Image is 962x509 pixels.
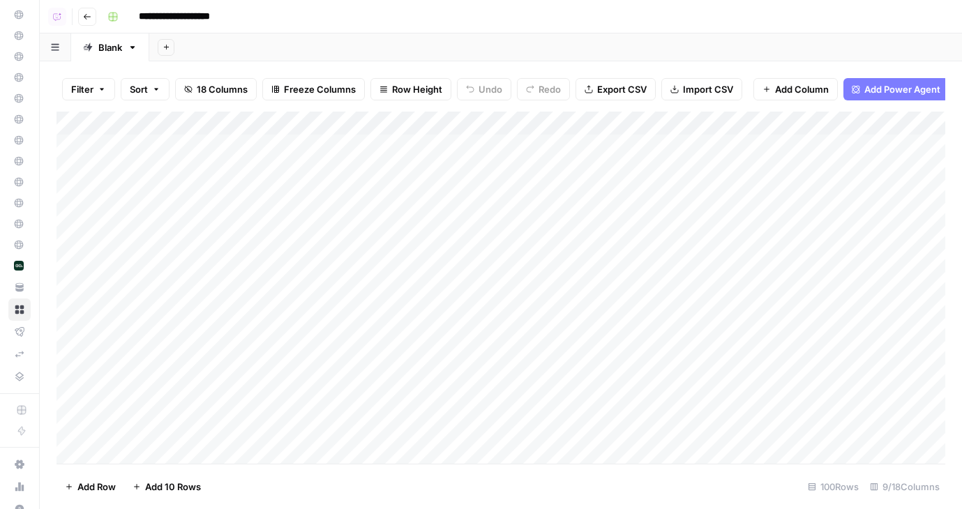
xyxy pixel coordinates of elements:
[457,78,511,100] button: Undo
[197,82,248,96] span: 18 Columns
[576,78,656,100] button: Export CSV
[8,276,31,298] a: Your Data
[262,78,365,100] button: Freeze Columns
[8,343,31,365] a: Syncs
[8,453,31,476] a: Settings
[661,78,742,100] button: Import CSV
[284,82,356,96] span: Freeze Columns
[864,476,945,498] div: 9/18 Columns
[370,78,451,100] button: Row Height
[539,82,561,96] span: Redo
[145,480,201,494] span: Add 10 Rows
[683,82,733,96] span: Import CSV
[753,78,838,100] button: Add Column
[98,40,122,54] div: Blank
[71,82,93,96] span: Filter
[864,82,940,96] span: Add Power Agent
[802,476,864,498] div: 100 Rows
[124,476,209,498] button: Add 10 Rows
[130,82,148,96] span: Sort
[57,476,124,498] button: Add Row
[392,82,442,96] span: Row Height
[8,476,31,498] a: Usage
[8,321,31,343] a: Flightpath
[843,78,949,100] button: Add Power Agent
[517,78,570,100] button: Redo
[175,78,257,100] button: 18 Columns
[71,33,149,61] a: Blank
[597,82,647,96] span: Export CSV
[8,365,31,388] a: Data Library
[479,82,502,96] span: Undo
[14,261,24,271] img: yjux4x3lwinlft1ym4yif8lrli78
[775,82,829,96] span: Add Column
[77,480,116,494] span: Add Row
[8,298,31,321] a: Browse
[62,78,115,100] button: Filter
[121,78,170,100] button: Sort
